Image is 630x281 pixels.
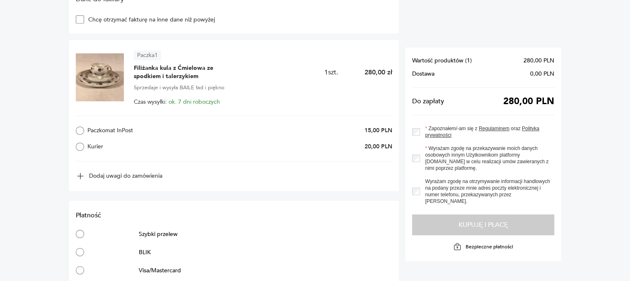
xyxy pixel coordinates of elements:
p: 15,00 PLN [364,126,392,134]
label: Wyrażam zgodę na otrzymywanie informacji handlowych na podany przeze mnie adres poczty elektronic... [420,178,554,205]
p: Visa/Mastercard [139,270,181,278]
a: Regulaminem [479,126,509,131]
label: Zapoznałem/-am się z oraz [420,125,554,138]
img: Filiżanka kula z Ćmielowa ze spodkiem i talerzykiem [76,53,124,101]
button: Dodaj uwagi do zamówienia [76,171,162,181]
article: Paczka 1 [134,50,161,60]
input: BLIKBLIK [76,250,84,259]
img: BLIK [101,250,123,260]
img: Visa/Mastercard [88,269,136,279]
input: Paczkomat InPost [76,126,84,135]
h2: Płatność [76,211,392,220]
p: BLIK [139,251,151,259]
input: Visa/MastercardVisa/Mastercard [76,270,84,279]
span: ok. 7 dni roboczych [169,98,220,106]
label: Wyrażam zgodę na przekazywanie moich danych osobowych innym Użytkownikom platformy [DOMAIN_NAME] ... [420,145,554,171]
span: Wartość produktów ( 1 ) [412,57,472,64]
a: Polityką prywatności [425,126,539,138]
span: 0,00 PLN [530,71,554,77]
span: 280,00 PLN [524,57,554,64]
span: 1 szt. [324,68,338,77]
p: 20,00 PLN [364,143,392,150]
img: Ikona kłódki [453,243,461,251]
label: Chcę otrzymać fakturę na inne dane niż powyżej [84,16,215,24]
label: Paczkomat InPost [76,126,210,135]
input: Szybki przelewSzybki przelew [76,231,84,239]
span: 280,00 PLN [503,98,554,105]
span: Czas wysyłki: [134,99,220,105]
img: Szybki przelew [102,230,122,240]
input: Kurier [76,143,84,151]
span: Do zapłaty [412,98,444,105]
p: Bezpieczne płatności [466,243,513,250]
p: Szybki przelew [139,231,178,239]
span: Dostawa [412,71,434,77]
label: Kurier [76,143,210,151]
span: Sprzedaje i wysyła: BAILE ład i piękno [134,83,224,92]
span: Filiżanka kula z Ćmielowa ze spodkiem i talerzykiem [134,64,237,81]
p: 280,00 zł [364,68,392,77]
